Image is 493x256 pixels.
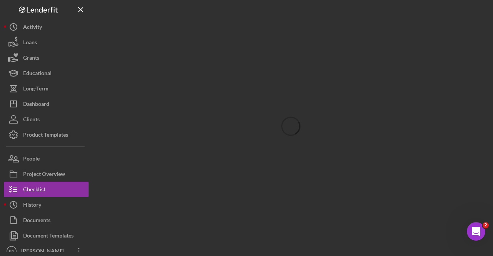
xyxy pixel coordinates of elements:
[9,249,14,253] text: KD
[23,65,52,83] div: Educational
[4,81,89,96] button: Long-Term
[23,166,65,184] div: Project Overview
[23,182,45,199] div: Checklist
[23,35,37,52] div: Loans
[4,166,89,182] button: Project Overview
[23,197,41,214] div: History
[4,19,89,35] button: Activity
[23,50,39,67] div: Grants
[4,65,89,81] button: Educational
[4,228,89,243] button: Document Templates
[23,127,68,144] div: Product Templates
[4,197,89,212] button: History
[23,96,49,114] div: Dashboard
[4,96,89,112] button: Dashboard
[4,212,89,228] button: Documents
[23,151,40,168] div: People
[4,50,89,65] button: Grants
[23,81,49,98] div: Long-Term
[4,35,89,50] button: Loans
[23,212,50,230] div: Documents
[23,112,40,129] div: Clients
[4,112,89,127] button: Clients
[4,151,89,166] button: People
[23,228,74,245] div: Document Templates
[4,127,89,142] button: Product Templates
[4,182,89,197] button: Checklist
[23,19,42,37] div: Activity
[483,222,489,228] span: 2
[467,222,485,241] iframe: Intercom live chat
